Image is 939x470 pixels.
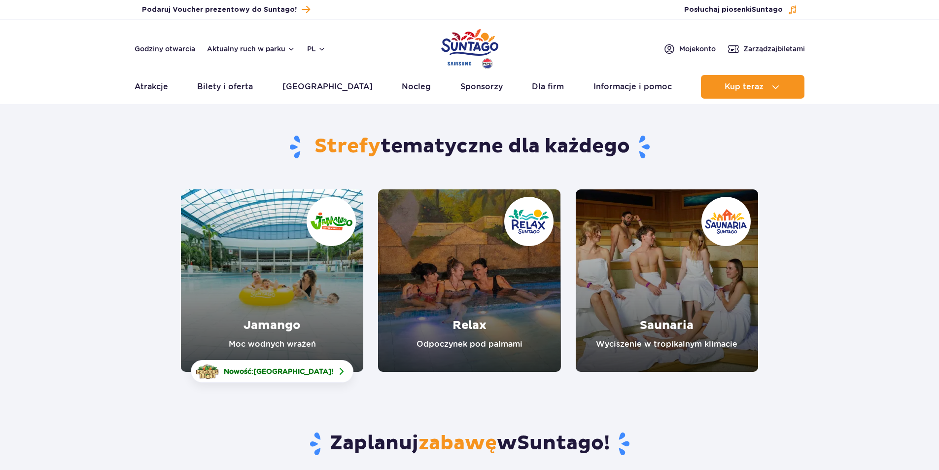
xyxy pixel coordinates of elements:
[135,75,168,99] a: Atrakcje
[752,6,783,13] span: Suntago
[576,189,758,372] a: Saunaria
[307,44,326,54] button: pl
[181,189,363,372] a: Jamango
[253,367,331,375] span: [GEOGRAPHIC_DATA]
[684,5,783,15] span: Posłuchaj piosenki
[418,431,497,456] span: zabawę
[725,82,764,91] span: Kup teraz
[142,3,310,16] a: Podaruj Voucher prezentowy do Suntago!
[743,44,805,54] span: Zarządzaj biletami
[684,5,798,15] button: Posłuchaj piosenkiSuntago
[532,75,564,99] a: Dla firm
[282,75,373,99] a: [GEOGRAPHIC_DATA]
[701,75,804,99] button: Kup teraz
[224,366,333,376] span: Nowość: !
[197,75,253,99] a: Bilety i oferta
[314,134,381,159] span: Strefy
[207,45,295,53] button: Aktualny ruch w parku
[402,75,431,99] a: Nocleg
[679,44,716,54] span: Moje konto
[441,25,498,70] a: Park of Poland
[191,360,353,383] a: Nowość:[GEOGRAPHIC_DATA]!
[135,44,195,54] a: Godziny otwarcia
[517,431,604,456] span: Suntago
[460,75,503,99] a: Sponsorzy
[728,43,805,55] a: Zarządzajbiletami
[142,5,297,15] span: Podaruj Voucher prezentowy do Suntago!
[181,134,758,160] h1: tematyczne dla każdego
[593,75,672,99] a: Informacje i pomoc
[663,43,716,55] a: Mojekonto
[181,431,758,457] h3: Zaplanuj w !
[378,189,560,372] a: Relax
